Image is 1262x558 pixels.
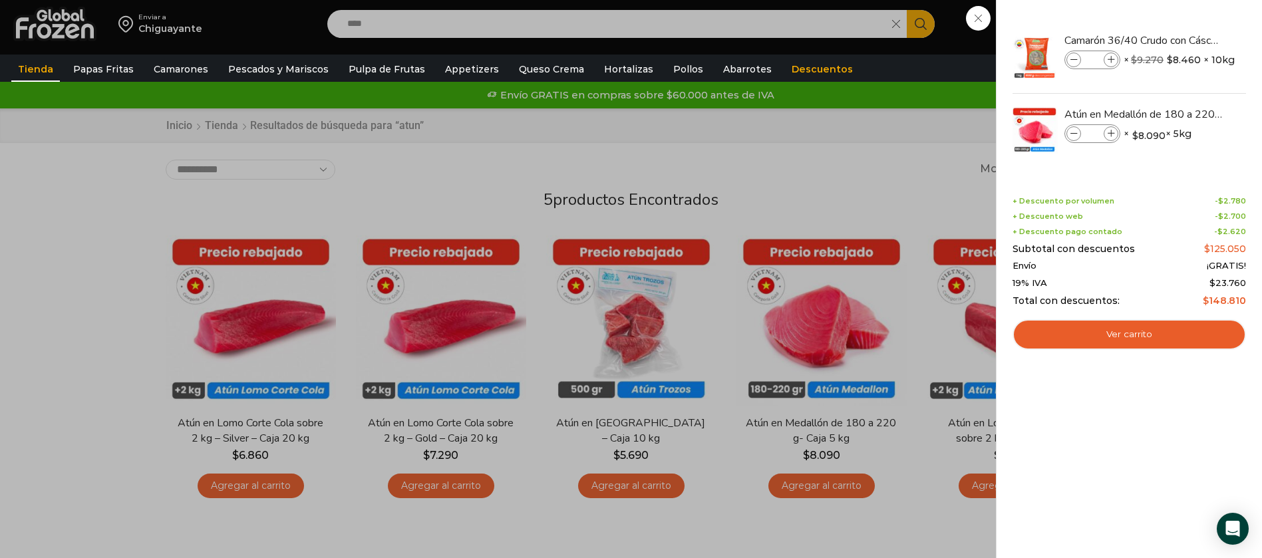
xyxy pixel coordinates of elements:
[147,57,215,82] a: Camarones
[597,57,660,82] a: Hortalizas
[1167,53,1201,67] bdi: 8.460
[716,57,778,82] a: Abarrotes
[1013,197,1114,206] span: + Descuento por volumen
[11,57,60,82] a: Tienda
[1064,107,1223,122] a: Atún en Medallón de 180 a 220 g- Caja 5 kg
[1218,196,1246,206] bdi: 2.780
[1217,227,1223,236] span: $
[1218,196,1223,206] span: $
[1132,129,1166,142] bdi: 8.090
[1209,277,1246,288] span: 23.760
[1204,243,1210,255] span: $
[1218,211,1246,221] bdi: 2.700
[1204,243,1246,255] bdi: 125.050
[1131,54,1164,66] bdi: 9.270
[222,57,335,82] a: Pescados y Mariscos
[342,57,432,82] a: Pulpa de Frutas
[512,57,591,82] a: Queso Crema
[1064,33,1223,48] a: Camarón 36/40 Crudo con Cáscara - Super Prime - Caja 10 kg
[1214,227,1246,236] span: -
[1013,295,1120,307] span: Total con descuentos:
[1209,277,1215,288] span: $
[1215,197,1246,206] span: -
[1203,295,1209,307] span: $
[1131,54,1137,66] span: $
[438,57,506,82] a: Appetizers
[1013,212,1083,221] span: + Descuento web
[1013,243,1135,255] span: Subtotal con descuentos
[1013,278,1047,289] span: 19% IVA
[1167,53,1173,67] span: $
[1082,53,1102,67] input: Product quantity
[1215,212,1246,221] span: -
[1082,126,1102,141] input: Product quantity
[667,57,710,82] a: Pollos
[1013,261,1036,271] span: Envío
[1013,319,1246,350] a: Ver carrito
[1124,124,1191,143] span: × × 5kg
[1203,295,1246,307] bdi: 148.810
[1124,51,1235,69] span: × × 10kg
[1013,227,1122,236] span: + Descuento pago contado
[1218,211,1223,221] span: $
[67,57,140,82] a: Papas Fritas
[785,57,860,82] a: Descuentos
[1217,513,1249,545] div: Open Intercom Messenger
[1132,129,1138,142] span: $
[1217,227,1246,236] bdi: 2.620
[1207,261,1246,271] span: ¡GRATIS!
